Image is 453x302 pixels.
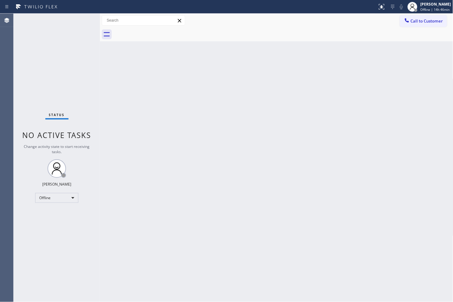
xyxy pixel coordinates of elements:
span: No active tasks [23,130,91,140]
span: Offline | 14h 46min [421,7,450,12]
span: Status [49,113,65,117]
span: Call to Customer [411,18,443,24]
input: Search [102,15,185,25]
button: Mute [397,2,406,11]
div: Offline [35,193,78,203]
span: Change activity state to start receiving tasks. [24,144,90,154]
div: [PERSON_NAME] [42,182,71,187]
button: Call to Customer [400,15,447,27]
div: [PERSON_NAME] [421,2,451,7]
